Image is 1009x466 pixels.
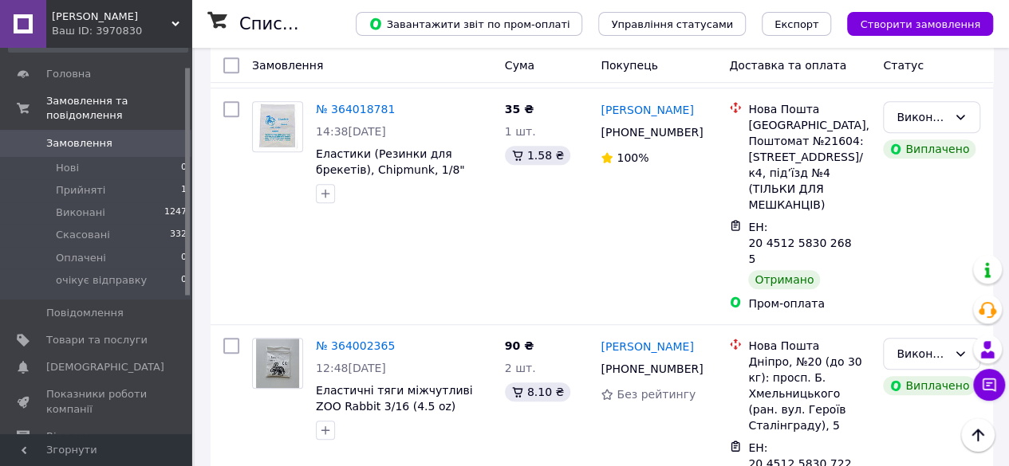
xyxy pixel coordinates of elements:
span: Повідомлення [46,306,124,320]
span: 332 [170,228,187,242]
img: Фото товару [258,102,298,151]
div: Виконано [897,345,948,362]
a: Фото товару [252,338,303,389]
div: [PHONE_NUMBER] [597,121,704,143]
button: Наверх [961,418,995,452]
span: очікує відправку [56,273,147,288]
img: Фото товару [256,339,299,388]
div: 8.10 ₴ [505,382,570,401]
div: Отримано [748,270,820,289]
span: Виконані [56,206,105,220]
div: [GEOGRAPHIC_DATA], Поштомат №21604: [STREET_ADDRESS]/к4, під’їзд №4 (ТІЛЬКИ ДЛЯ МЕШКАНЦІВ) [748,117,870,213]
span: Доставка та оплата [729,59,846,72]
div: Виплачено [883,139,975,159]
span: 90 ₴ [505,339,534,352]
span: 35 ₴ [505,103,534,116]
div: [PHONE_NUMBER] [597,358,704,380]
span: 14:38[DATE] [316,125,386,138]
div: Нова Пошта [748,101,870,117]
span: Нові [56,161,79,175]
span: [DEMOGRAPHIC_DATA] [46,360,164,374]
button: Експорт [762,12,832,36]
span: Створити замовлення [860,18,980,30]
div: Дніпро, №20 (до 30 кг): просп. Б. Хмельницького (ран. вул. Героїв Сталінграду), 5 [748,354,870,433]
a: Еластики (Резинки для брекетів), Chipmunk, 1/8" (3.18мм), 5.0 Oz, 100шт [316,147,465,192]
span: 0 [181,161,187,175]
span: Cума [505,59,534,72]
span: 1 шт. [505,125,536,138]
span: ЕН: 20 4512 5830 2685 [748,221,851,265]
div: Пром-оплата [748,296,870,311]
span: Оплачені [56,251,106,265]
span: Товари та послуги [46,333,148,347]
span: Замовлення [46,136,112,151]
a: Еластичні тяги міжчутливі ZOO Rabbit 3/16 (4.5 oz) [316,384,473,413]
button: Завантажити звіт по пром-оплаті [356,12,582,36]
div: Нова Пошта [748,338,870,354]
div: 1.58 ₴ [505,146,570,165]
span: Головна [46,67,91,81]
div: Виплачено [883,376,975,395]
span: 0 [181,251,187,265]
span: 1247 [164,206,187,220]
span: Статус [883,59,924,72]
a: [PERSON_NAME] [601,102,693,118]
span: Замовлення [252,59,323,72]
span: 2 шт. [505,362,536,374]
span: Замовлення та повідомлення [46,94,191,123]
span: 0 [181,273,187,288]
button: Створити замовлення [847,12,993,36]
h1: Список замовлень [239,14,401,33]
a: № 364002365 [316,339,395,352]
a: [PERSON_NAME] [601,339,693,354]
a: Створити замовлення [831,17,993,29]
span: Зубна Фея [52,10,171,24]
span: Показники роботи компанії [46,387,148,416]
span: Покупець [601,59,657,72]
div: Ваш ID: 3970830 [52,24,191,38]
a: № 364018781 [316,103,395,116]
div: Виконано [897,108,948,126]
span: Прийняті [56,183,105,198]
span: 100% [617,151,648,164]
span: 12:48[DATE] [316,362,386,374]
span: Без рейтингу [617,388,696,401]
span: Управління статусами [611,18,733,30]
button: Чат з покупцем [973,369,1005,401]
span: Скасовані [56,228,110,242]
span: Експорт [774,18,819,30]
span: Відгуки [46,429,88,444]
a: Фото товару [252,101,303,152]
span: Завантажити звіт по пром-оплаті [369,17,570,31]
button: Управління статусами [598,12,746,36]
span: 1 [181,183,187,198]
